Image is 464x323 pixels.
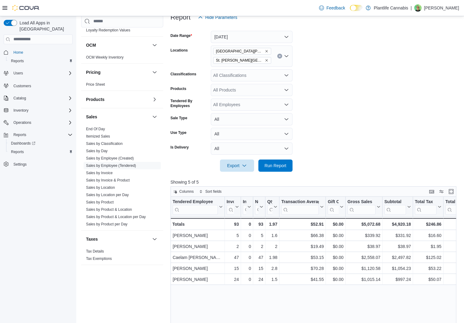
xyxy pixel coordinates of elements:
[11,107,73,114] span: Inventory
[196,11,240,23] button: Hide Parameters
[86,207,132,212] span: Sales by Product & Location
[86,82,105,87] span: Price Sheet
[347,276,380,283] div: $1,015.14
[347,199,376,205] div: Gross Sales
[226,199,239,215] button: Invoices Sold
[9,140,73,147] span: Dashboards
[415,199,437,215] div: Total Tax
[415,243,441,250] div: $1.95
[347,243,380,250] div: $38.97
[179,189,194,194] span: Columns
[86,200,114,205] span: Sales by Product
[171,33,192,38] label: Date Range
[86,156,134,161] span: Sales by Employee (Created)
[17,20,73,32] span: Load All Apps in [GEOGRAPHIC_DATA]
[213,57,271,64] span: St. Albert - Jensen Lakes
[216,48,264,54] span: [GEOGRAPHIC_DATA][PERSON_NAME]
[384,221,411,228] div: $4,920.18
[86,55,124,59] a: OCM Weekly Inventory
[11,131,73,138] span: Reports
[86,249,104,253] a: Tax Details
[328,232,344,239] div: $0.00
[86,236,150,242] button: Taxes
[328,254,344,261] div: $0.00
[328,199,339,205] div: Gift Cards
[243,232,251,239] div: 0
[347,254,380,261] div: $2,558.07
[172,221,223,228] div: Totals
[86,178,130,183] span: Sales by Invoice & Product
[267,199,272,215] div: Qty Per Transaction
[197,188,224,195] button: Sort fields
[211,128,293,140] button: All
[86,170,113,175] span: Sales by Invoice
[347,232,380,239] div: $339.92
[415,276,441,283] div: $50.07
[86,114,97,120] h3: Sales
[86,69,100,75] h3: Pricing
[13,132,26,137] span: Reports
[86,163,136,168] a: Sales by Employee (Tendered)
[11,70,73,77] span: Users
[384,199,406,215] div: Subtotal
[415,265,441,272] div: $53.22
[213,48,271,55] span: St. Albert - Erin Ridge
[265,49,268,53] button: Remove St. Albert - Erin Ridge from selection in this group
[281,232,324,239] div: $66.38
[220,160,254,172] button: Export
[171,179,459,185] p: Showing 5 of 5
[243,243,251,250] div: 0
[86,215,146,219] a: Sales by Product & Location per Day
[226,254,239,261] div: 47
[267,243,277,250] div: 2
[173,232,223,239] div: [PERSON_NAME]
[415,254,441,261] div: $125.02
[11,82,73,89] span: Customers
[226,243,239,250] div: 2
[81,248,163,265] div: Taxes
[224,160,250,172] span: Export
[243,199,246,215] div: Invoices Ref
[11,95,73,102] span: Catalog
[284,73,289,78] button: Open list of options
[151,235,158,243] button: Taxes
[281,276,324,283] div: $41.55
[11,119,73,126] span: Operations
[11,59,24,63] span: Reports
[415,221,441,228] div: $246.86
[243,199,251,215] button: Invoices Ref
[205,14,237,20] span: Hide Parameters
[267,254,277,261] div: 1.98
[1,69,75,77] button: Users
[13,96,26,101] span: Catalog
[86,28,130,32] a: Loyalty Redemption Values
[9,57,26,65] a: Reports
[424,4,459,12] p: [PERSON_NAME]
[86,55,124,60] span: OCM Weekly Inventory
[216,57,264,63] span: St. [PERSON_NAME][GEOGRAPHIC_DATA]
[1,81,75,90] button: Customers
[347,199,380,215] button: Gross Sales
[255,199,258,205] div: Net Sold
[173,276,223,283] div: [PERSON_NAME]
[81,54,163,63] div: OCM
[173,243,223,250] div: [PERSON_NAME]
[267,221,277,228] div: 1.97
[171,48,188,53] label: Locations
[81,81,163,91] div: Pricing
[281,265,324,272] div: $70.28
[255,265,263,272] div: 15
[86,149,108,153] a: Sales by Day
[347,199,376,215] div: Gross Sales
[211,31,293,43] button: [DATE]
[11,95,28,102] button: Catalog
[6,148,75,156] button: Reports
[86,222,128,227] span: Sales by Product per Day
[13,84,31,88] span: Customers
[267,276,277,283] div: 1.5
[151,69,158,76] button: Pricing
[328,243,344,250] div: $0.00
[86,96,150,102] button: Products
